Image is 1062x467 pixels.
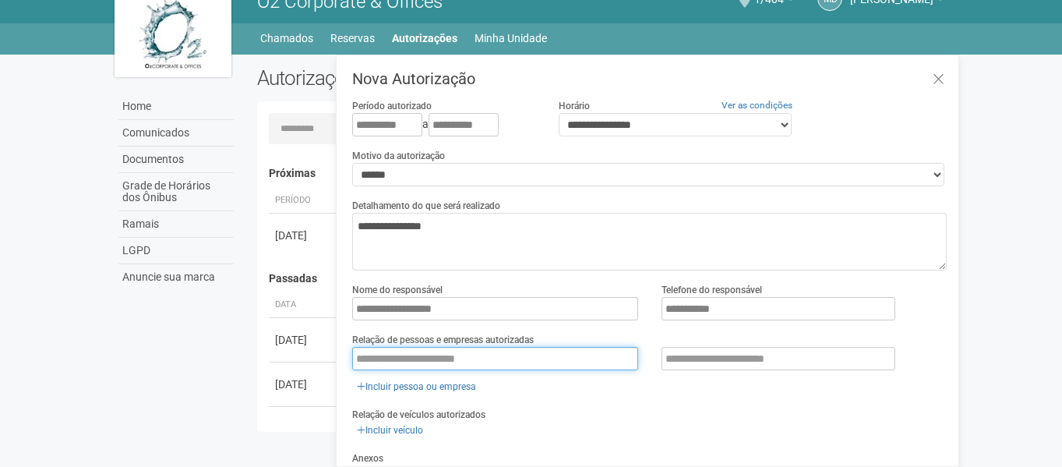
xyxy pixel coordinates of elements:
div: a [352,113,535,136]
label: Anexos [352,451,383,465]
a: Documentos [118,147,234,173]
a: Autorizações [392,27,457,49]
label: Relação de pessoas e empresas autorizadas [352,333,534,347]
div: [DATE] [275,377,333,392]
label: Motivo da autorização [352,149,445,163]
a: LGPD [118,238,234,264]
a: Incluir pessoa ou empresa [352,378,481,395]
a: Incluir veículo [352,422,428,439]
a: Grade de Horários dos Ônibus [118,173,234,211]
th: Período [269,188,339,214]
a: Comunicados [118,120,234,147]
h4: Próximas [269,168,937,179]
label: Horário [559,99,590,113]
a: Home [118,94,234,120]
a: Ramais [118,211,234,238]
h2: Autorizações [257,66,591,90]
a: Ver as condições [722,100,792,111]
label: Relação de veículos autorizados [352,408,485,422]
label: Nome do responsável [352,283,443,297]
h3: Nova Autorização [352,71,947,87]
label: Detalhamento do que será realizado [352,199,500,213]
label: Telefone do responsável [662,283,762,297]
label: Período autorizado [352,99,432,113]
a: Anuncie sua marca [118,264,234,290]
a: Minha Unidade [475,27,547,49]
div: [DATE] [275,228,333,243]
div: [DATE] [275,332,333,348]
a: Reservas [330,27,375,49]
a: Chamados [260,27,313,49]
th: Data [269,292,339,318]
h4: Passadas [269,273,937,285]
